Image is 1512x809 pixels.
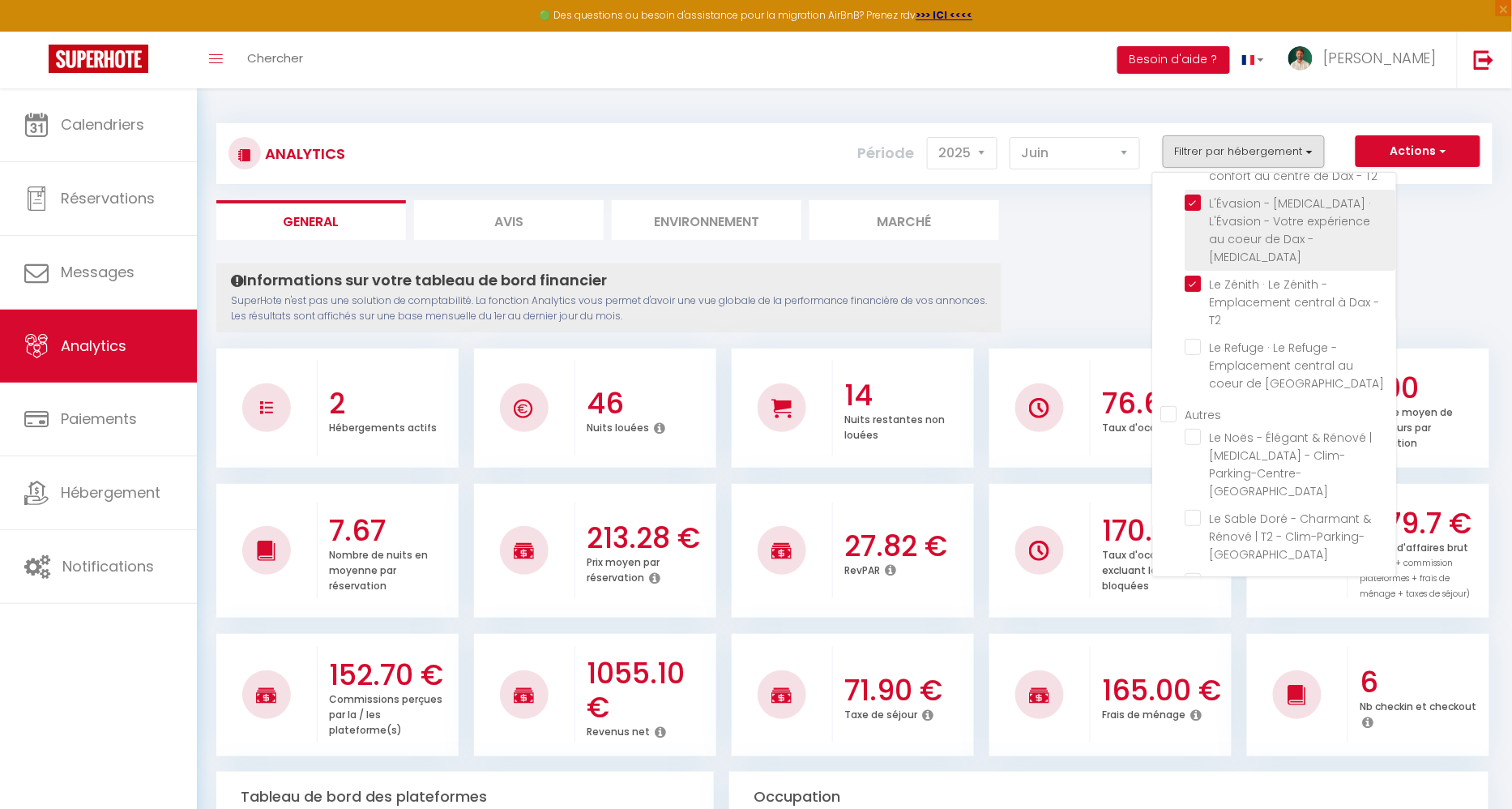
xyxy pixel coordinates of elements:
img: Super Booking [49,45,148,73]
span: Le Zénith · Le Zénith - Emplacement central à Dax - T2 [1210,276,1380,328]
p: Chiffre d'affaires brut [1360,537,1471,601]
li: Environnement [612,200,801,240]
h3: 170.37 % [1103,514,1228,548]
span: Chercher [247,49,303,66]
h3: 213.28 € [587,521,713,555]
span: Hébergement [61,482,160,503]
h3: 3.00 [1360,371,1486,405]
span: [PERSON_NAME] [1323,48,1437,68]
span: (nuitées + commission plateformes + frais de ménage + taxes de séjour) [1360,557,1471,600]
h3: 1279.7 € [1360,507,1486,541]
h3: 7.67 [330,514,455,548]
li: Marché [809,200,999,240]
p: Nb checkin et checkout [1360,696,1477,713]
p: Commissions perçues par la / les plateforme(s) [330,689,443,737]
p: Taux d'occupation [1103,417,1196,434]
p: Taxe de séjour [845,704,918,721]
h3: 1055.10 € [587,657,713,725]
p: Hébergements actifs [330,417,438,434]
h3: 2 [330,387,455,421]
a: Chercher [235,32,315,88]
span: Messages [61,262,135,282]
p: Prix moyen par réservation [587,552,660,584]
button: Actions [1356,135,1480,168]
p: Frais de ménage [1103,704,1186,721]
span: L'Évasion - [MEDICAL_DATA] · L'Évasion - Votre expérience au coeur de Dax - [MEDICAL_DATA] [1210,195,1372,265]
li: Avis [414,200,604,240]
p: Nuits louées [587,417,650,434]
li: General [216,200,406,240]
h3: 27.82 € [845,529,971,563]
img: NO IMAGE [260,401,273,414]
h3: 76.67 % [1103,387,1228,421]
span: Calendriers [61,114,144,135]
span: Le Noës - Élégant & Rénové | [MEDICAL_DATA] - Clim-Parking-Centre-[GEOGRAPHIC_DATA] [1210,430,1373,499]
span: Notifications [62,556,154,576]
span: Réservations [61,188,155,208]
h4: Informations sur votre tableau de bord financier [231,272,987,289]
p: Nuits restantes non louées [845,409,946,442]
h3: Analytics [261,135,345,172]
a: ... [PERSON_NAME] [1276,32,1457,88]
img: ... [1288,46,1313,71]
p: Nombre moyen de voyageurs par réservation [1360,402,1454,450]
img: logout [1474,49,1494,70]
button: Besoin d'aide ? [1117,46,1230,74]
img: NO IMAGE [1029,541,1049,561]
span: Analytics [61,336,126,356]
span: Paiements [61,409,137,429]
p: Revenus net [587,721,651,738]
h3: 46 [587,387,713,421]
label: Période [858,135,915,171]
p: Taux d'occupation en excluant les nuits bloquées [1103,545,1211,593]
h3: 6 [1360,666,1486,700]
h3: 152.70 € [330,658,455,692]
button: Filtrer par hébergement [1163,135,1325,168]
p: Nombre de nuits en moyenne par réservation [330,545,429,593]
p: RevPAR [845,560,881,577]
h3: 165.00 € [1103,674,1228,708]
p: SuperHote n'est pas une solution de comptabilité. La fonction Analytics vous permet d'avoir une v... [231,293,987,324]
h3: 14 [845,379,971,413]
h3: 71.90 € [845,674,971,708]
span: Le Sable Doré - Charmant & Rénové | T2 - Clim-Parking-[GEOGRAPHIC_DATA] [1210,511,1372,563]
a: >>> ICI <<<< [916,8,973,22]
span: Le Refuge · Le Refuge - Emplacement central au coeur de [GEOGRAPHIC_DATA] [1210,340,1385,392]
